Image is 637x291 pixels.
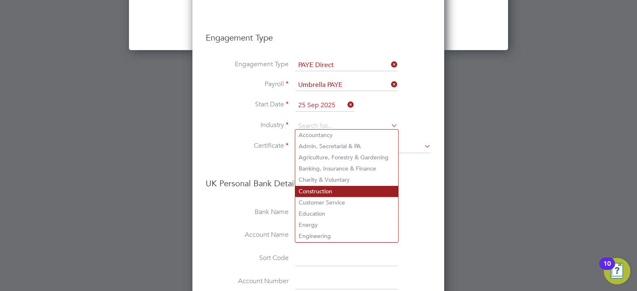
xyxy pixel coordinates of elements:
[206,100,289,109] label: Start Date
[295,79,398,91] input: Search for...
[206,254,289,262] label: Sort Code
[295,163,398,174] li: Banking, Insurance & Finance
[295,99,354,112] input: Select one
[603,264,611,274] div: 10
[295,219,398,231] li: Energy
[206,60,289,69] label: Engagement Type
[206,24,431,43] h3: Engagement Type
[295,174,398,185] li: Charity & Voluntary
[295,197,398,208] li: Customer Service
[206,170,431,189] h3: UK Personal Bank Details
[295,60,398,71] input: Select one
[206,121,289,130] label: Industry
[604,258,630,284] button: Open Resource Center, 10 new notifications
[295,152,398,163] li: Agriculture, Forestry & Gardening
[295,141,398,152] li: Admin, Secretarial & PA
[295,130,398,141] li: Accountancy
[295,186,398,197] li: Construction
[295,208,398,219] li: Education
[206,142,289,150] label: Certificate
[295,120,398,132] input: Search for...
[206,231,289,239] label: Account Name
[206,80,289,89] label: Payroll
[206,277,289,286] label: Account Number
[206,208,289,216] label: Bank Name
[295,231,398,242] li: Engineering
